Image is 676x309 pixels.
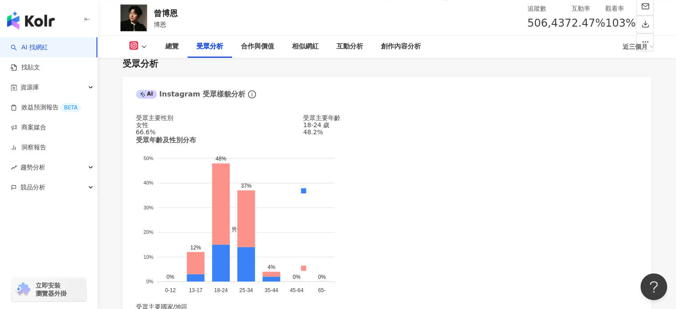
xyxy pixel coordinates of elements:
[20,77,39,97] span: 資源庫
[336,41,363,52] div: 互動分析
[165,41,179,52] div: 總覽
[143,180,153,185] tspan: 40%
[605,15,636,32] span: 103%
[623,40,654,54] div: 近三個月
[11,63,40,72] a: 找貼文
[7,12,55,29] img: logo
[290,287,304,293] tspan: 45-64
[303,128,471,136] div: 48.2%
[146,279,153,284] tspan: 0%
[136,90,157,99] div: AI
[196,41,223,52] div: 受眾分析
[123,57,158,70] div: 受眾分析
[136,136,196,145] div: 受眾年齡及性別分布
[14,282,32,297] img: chrome extension
[241,41,274,52] div: 合作與價值
[572,4,605,13] div: 互動率
[247,89,257,100] span: info-circle
[303,121,471,128] div: 18-24 歲
[264,287,278,293] tspan: 35-44
[36,281,67,297] span: 立即安裝 瀏覽器外掛
[154,8,178,19] div: 曾博恩
[527,17,571,29] span: 506,437
[640,273,667,300] iframe: Help Scout Beacon - Open
[165,287,176,293] tspan: 0-12
[136,121,304,128] div: 女性
[11,165,17,171] span: rise
[303,114,471,121] div: 受眾主要年齡
[188,287,202,293] tspan: 13-17
[154,21,166,28] span: 博恩
[381,41,421,52] div: 創作內容分析
[136,89,245,99] div: Instagram 受眾樣貌分析
[11,123,46,132] a: 商案媒合
[292,41,319,52] div: 相似網紅
[318,287,325,293] tspan: 65-
[572,15,605,32] span: 2.47%
[11,43,48,52] a: searchAI 找網紅
[143,254,153,259] tspan: 10%
[527,4,571,13] div: 追蹤數
[20,157,45,177] span: 趨勢分析
[11,143,46,152] a: 洞察報告
[136,128,304,136] div: 66.6%
[214,287,228,293] tspan: 18-24
[11,103,81,112] a: 效益預測報告BETA
[225,226,242,233] span: 男性
[12,277,86,301] a: chrome extension立即安裝 瀏覽器外掛
[120,4,147,31] img: KOL Avatar
[605,4,636,13] div: 觀看率
[20,177,45,197] span: 競品分析
[143,205,153,210] tspan: 30%
[143,156,153,161] tspan: 50%
[143,229,153,235] tspan: 20%
[239,287,253,293] tspan: 25-34
[136,114,304,121] div: 受眾主要性別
